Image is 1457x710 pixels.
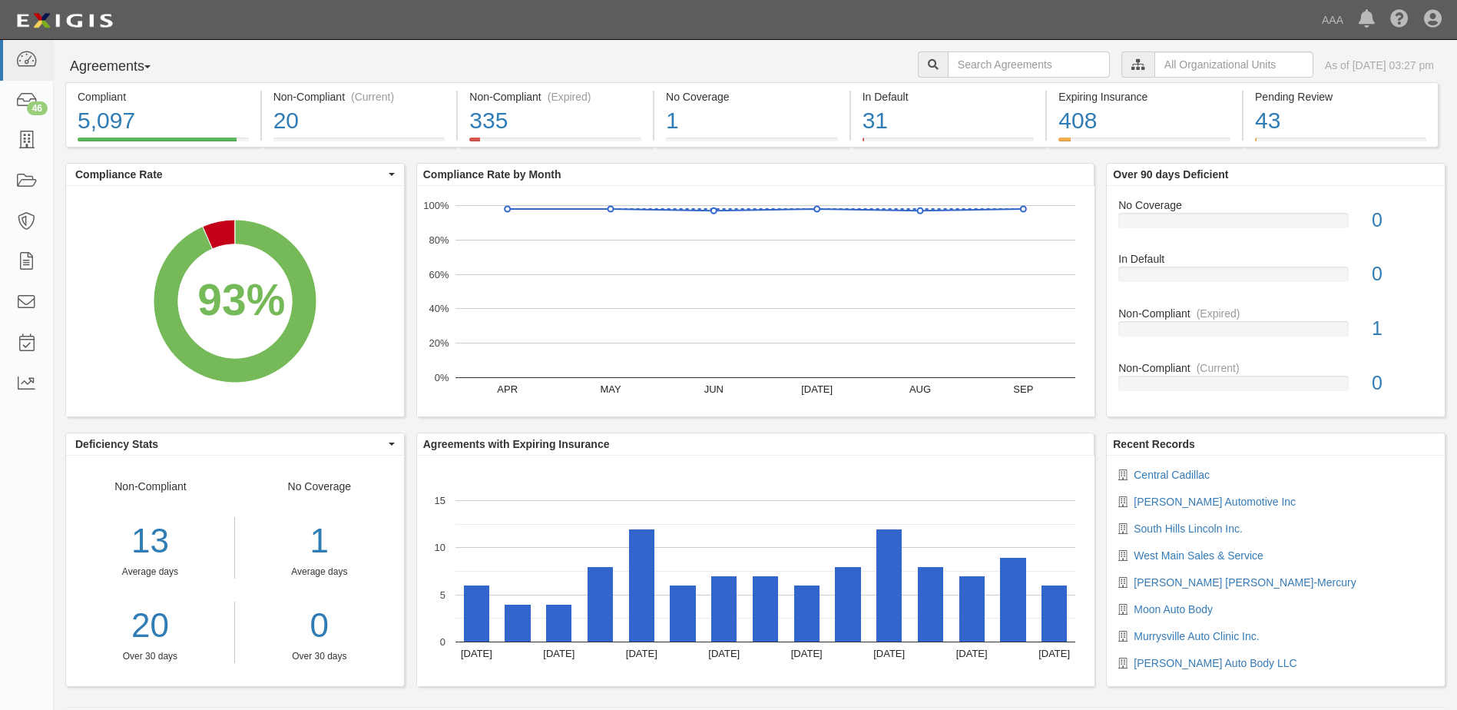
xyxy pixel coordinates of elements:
div: No Coverage [666,89,838,105]
div: In Default [1107,251,1445,267]
div: Non-Compliant [66,479,235,663]
div: Non-Compliant [1107,360,1445,376]
input: All Organizational Units [1154,51,1313,78]
a: Compliant5,097 [65,138,260,150]
svg: A chart. [417,456,1094,686]
div: No Coverage [1107,197,1445,213]
span: Deficiency Stats [75,436,385,452]
text: 5 [440,589,445,600]
text: [DATE] [543,648,575,659]
div: (Expired) [1197,306,1240,321]
div: Average days [247,566,392,579]
a: Central Cadillac [1134,469,1210,481]
button: Compliance Rate [66,164,404,185]
div: Non-Compliant (Expired) [469,89,641,105]
text: [DATE] [955,648,987,659]
span: Compliance Rate [75,167,385,182]
div: Expiring Insurance [1058,89,1230,105]
b: Over 90 days Deficient [1113,168,1228,181]
input: Search Agreements [948,51,1110,78]
button: Deficiency Stats [66,433,404,455]
b: Compliance Rate by Month [423,168,561,181]
i: Help Center - Complianz [1390,11,1409,29]
a: South Hills Lincoln Inc. [1134,523,1243,535]
svg: A chart. [417,186,1094,416]
div: 1 [666,105,838,138]
div: 335 [469,105,641,138]
div: 31 [863,105,1035,138]
a: No Coverage0 [1118,197,1433,252]
div: 5,097 [78,105,249,138]
a: Pending Review43 [1243,138,1439,150]
text: [DATE] [1038,648,1070,659]
a: [PERSON_NAME] Auto Body LLC [1134,657,1296,669]
div: 1 [247,517,392,566]
div: 0 [1360,370,1445,397]
text: [DATE] [708,648,740,659]
a: AAA [1314,5,1351,35]
text: [DATE] [461,648,492,659]
text: 80% [429,234,449,246]
text: 0 [440,636,445,648]
text: [DATE] [873,648,905,659]
div: 408 [1058,105,1230,138]
text: APR [497,383,518,395]
a: Non-Compliant(Expired)1 [1118,306,1433,360]
div: (Current) [1197,360,1240,376]
svg: A chart. [66,186,404,416]
b: Agreements with Expiring Insurance [423,438,610,450]
div: (Current) [351,89,394,105]
a: West Main Sales & Service [1134,549,1263,562]
div: 0 [1360,260,1445,288]
div: Over 30 days [247,650,392,663]
div: Non-Compliant (Current) [273,89,445,105]
a: Non-Compliant(Expired)335 [458,138,653,150]
text: [DATE] [801,383,833,395]
div: Non-Compliant [1107,306,1445,321]
a: Non-Compliant(Current)20 [262,138,457,150]
div: In Default [863,89,1035,105]
a: In Default0 [1118,251,1433,306]
div: 13 [66,517,234,566]
a: Murrysville Auto Clinic Inc. [1134,630,1259,642]
text: 60% [429,268,449,280]
text: AUG [909,383,931,395]
text: 40% [429,303,449,314]
a: [PERSON_NAME] Automotive Inc [1134,496,1296,508]
div: 43 [1255,105,1426,138]
text: MAY [600,383,621,395]
text: 15 [434,495,445,506]
text: 100% [423,200,449,211]
div: No Coverage [235,479,404,663]
a: Expiring Insurance408 [1047,138,1242,150]
a: Non-Compliant(Current)0 [1118,360,1433,403]
a: No Coverage1 [654,138,849,150]
a: In Default31 [851,138,1046,150]
button: Agreements [65,51,180,82]
b: Recent Records [1113,438,1195,450]
div: Pending Review [1255,89,1426,105]
text: 10 [434,542,445,553]
div: Compliant [78,89,249,105]
div: As of [DATE] 03:27 pm [1325,58,1434,73]
img: logo-5460c22ac91f19d4615b14bd174203de0afe785f0fc80cf4dbbc73dc1793850b.png [12,7,118,35]
a: 0 [247,602,392,650]
div: 93% [197,269,285,331]
div: 20 [273,105,445,138]
div: (Expired) [548,89,591,105]
div: Over 30 days [66,650,234,663]
div: Average days [66,566,234,579]
a: Moon Auto Body [1134,603,1213,615]
text: [DATE] [791,648,823,659]
text: 20% [429,337,449,349]
text: 0% [434,372,449,383]
a: 20 [66,602,234,650]
div: 46 [27,101,48,115]
div: 1 [1360,315,1445,343]
div: 0 [1360,207,1445,234]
